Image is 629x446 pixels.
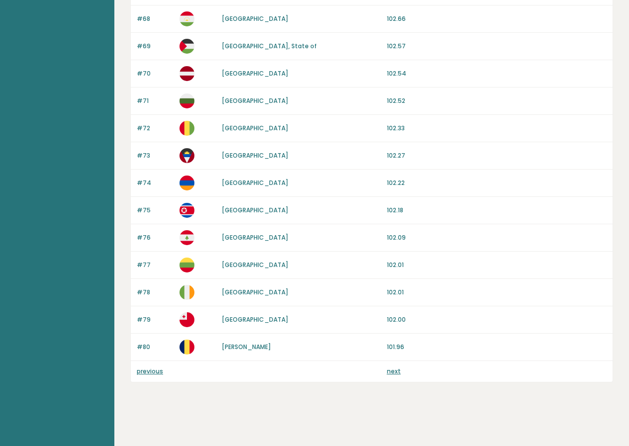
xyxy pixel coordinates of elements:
[387,288,607,297] p: 102.01
[137,124,174,133] p: #72
[137,261,174,269] p: #77
[137,288,174,297] p: #78
[137,14,174,23] p: #68
[387,261,607,269] p: 102.01
[137,343,174,352] p: #80
[137,96,174,105] p: #71
[222,14,288,23] a: [GEOGRAPHIC_DATA]
[222,206,288,214] a: [GEOGRAPHIC_DATA]
[222,151,288,160] a: [GEOGRAPHIC_DATA]
[222,261,288,269] a: [GEOGRAPHIC_DATA]
[180,340,194,355] img: td.svg
[137,206,174,215] p: #75
[180,11,194,26] img: tj.svg
[222,288,288,296] a: [GEOGRAPHIC_DATA]
[180,258,194,272] img: lt.svg
[222,42,317,50] a: [GEOGRAPHIC_DATA], State of
[180,230,194,245] img: lb.svg
[137,315,174,324] p: #79
[180,66,194,81] img: lv.svg
[137,42,174,51] p: #69
[387,42,607,51] p: 102.57
[222,178,288,187] a: [GEOGRAPHIC_DATA]
[137,69,174,78] p: #70
[387,343,607,352] p: 101.96
[222,315,288,324] a: [GEOGRAPHIC_DATA]
[180,121,194,136] img: gn.svg
[180,176,194,190] img: am.svg
[137,151,174,160] p: #73
[180,148,194,163] img: ag.svg
[137,178,174,187] p: #74
[222,124,288,132] a: [GEOGRAPHIC_DATA]
[137,233,174,242] p: #76
[180,39,194,54] img: ps.svg
[387,367,401,375] a: next
[387,124,607,133] p: 102.33
[222,69,288,78] a: [GEOGRAPHIC_DATA]
[180,285,194,300] img: ie.svg
[387,14,607,23] p: 102.66
[387,151,607,160] p: 102.27
[180,312,194,327] img: to.svg
[222,233,288,242] a: [GEOGRAPHIC_DATA]
[387,178,607,187] p: 102.22
[222,343,271,351] a: [PERSON_NAME]
[222,96,288,105] a: [GEOGRAPHIC_DATA]
[180,93,194,108] img: bg.svg
[180,203,194,218] img: kp.svg
[387,206,607,215] p: 102.18
[387,233,607,242] p: 102.09
[387,69,607,78] p: 102.54
[137,367,163,375] a: previous
[387,96,607,105] p: 102.52
[387,315,607,324] p: 102.00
